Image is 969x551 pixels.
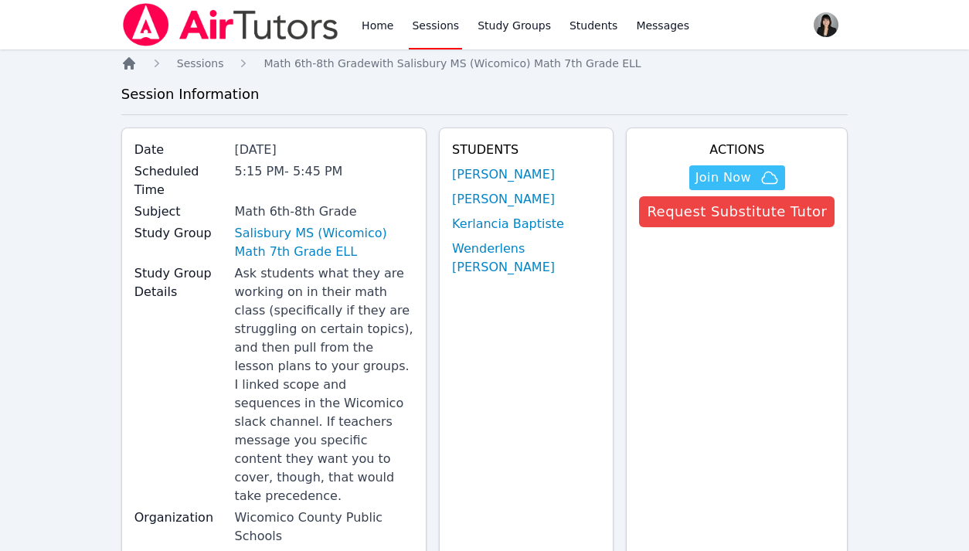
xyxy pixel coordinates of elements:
[134,264,226,301] label: Study Group Details
[134,162,226,199] label: Scheduled Time
[134,224,226,243] label: Study Group
[452,190,555,209] a: [PERSON_NAME]
[639,141,835,159] h4: Actions
[235,264,414,505] div: Ask students what they are working on in their math class (specifically if they are struggling on...
[235,141,414,159] div: [DATE]
[695,168,751,187] span: Join Now
[235,508,414,546] div: Wicomico County Public Schools
[235,202,414,221] div: Math 6th-8th Grade
[121,3,340,46] img: Air Tutors
[177,57,224,70] span: Sessions
[121,83,848,105] h3: Session Information
[452,215,564,233] a: Kerlancia Baptiste
[452,240,600,277] a: Wenderlens [PERSON_NAME]
[689,165,785,190] button: Join Now
[134,141,226,159] label: Date
[134,508,226,527] label: Organization
[639,196,835,227] button: Request Substitute Tutor
[235,224,414,261] a: Salisbury MS (Wicomico) Math 7th Grade ELL
[263,56,641,71] a: Math 6th-8th Gradewith Salisbury MS (Wicomico) Math 7th Grade ELL
[452,141,600,159] h4: Students
[636,18,689,33] span: Messages
[177,56,224,71] a: Sessions
[452,165,555,184] a: [PERSON_NAME]
[121,56,848,71] nav: Breadcrumb
[263,57,641,70] span: Math 6th-8th Grade with Salisbury MS (Wicomico) Math 7th Grade ELL
[134,202,226,221] label: Subject
[235,162,414,181] div: 5:15 PM - 5:45 PM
